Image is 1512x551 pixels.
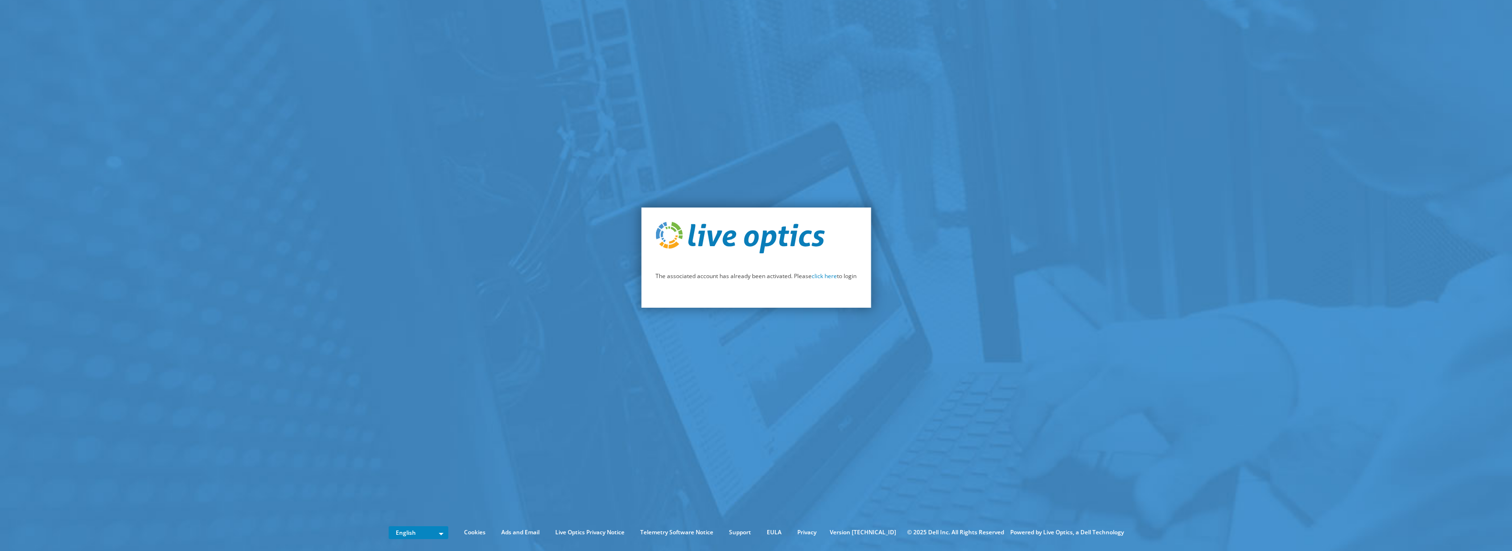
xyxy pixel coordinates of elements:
[457,527,493,538] a: Cookies
[790,527,824,538] a: Privacy
[1010,527,1124,538] li: Powered by Live Optics, a Dell Technology
[656,271,856,281] p: The associated account has already been activated. Please to login
[812,272,837,280] a: click here
[633,527,720,538] a: Telemetry Software Notice
[494,527,547,538] a: Ads and Email
[656,222,825,253] img: live_optics_svg.svg
[722,527,758,538] a: Support
[902,527,1009,538] li: © 2025 Dell Inc. All Rights Reserved
[825,527,901,538] li: Version [TECHNICAL_ID]
[760,527,789,538] a: EULA
[548,527,632,538] a: Live Optics Privacy Notice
